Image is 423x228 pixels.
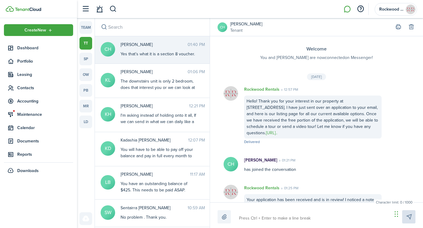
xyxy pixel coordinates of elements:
a: Tenant [230,27,262,34]
a: ow [79,68,92,81]
p: Rockwood Rentals [244,185,279,191]
span: Create New [24,28,46,32]
span: Dashboard [17,45,73,51]
a: tt [79,37,92,50]
a: [URL].. [266,130,277,136]
div: Yes that’s what it is a section 8 voucher. [121,51,196,57]
button: Open menu [4,24,73,36]
a: [PERSON_NAME] [230,21,262,27]
div: [DATE] [307,73,326,80]
a: CH [218,22,227,32]
avatar-text: LB [101,175,115,190]
a: team [79,21,92,34]
a: Reports [4,148,73,160]
span: Kimberly Lagrone [121,69,188,75]
div: I'm asking instead of holding onto it all, If we can send in what we can daily like a savings acc... [121,112,196,138]
a: pb [79,84,92,97]
time: 01:06 PM [188,69,205,75]
small: Character limit: 0 / 1000 [374,200,414,205]
span: Downloads [17,168,39,174]
a: sp [79,53,92,65]
avatar-text: KH [101,107,115,122]
avatar-text: CH [101,42,115,57]
span: Kerri Hannah [121,103,189,109]
span: Reports [17,151,73,158]
div: Your application has been received and is in review! I noticed a note stating you have a housing ... [244,194,382,224]
a: Notifications [94,2,105,17]
span: Rockwood Rentals [379,7,403,11]
img: Rockwood Rentals [406,5,415,14]
p: Rockwood Rentals [244,86,279,93]
img: TenantCloud [15,8,41,11]
avatar-text: KD [101,141,115,156]
time: 12:21 PM [189,103,205,109]
button: Open sidebar [80,3,91,15]
time: 01:21 PM [277,158,295,163]
div: You will have to be able to pay off your balance and pay in full every month to continue tenancy. [121,146,196,165]
a: mr [79,100,92,112]
button: Search [100,23,108,31]
h3: Welcome [222,45,411,53]
img: Rockwood Rentals [224,86,238,101]
p: [PERSON_NAME] [244,157,277,163]
time: 12:57 PM [279,87,298,92]
button: Delete [407,23,415,31]
div: The downstairs unit is only 2 bedroom, does that interest you or we can look at a 3 bedroom in [G... [121,78,196,103]
input: search [95,18,210,36]
span: Delivered [244,139,260,145]
div: Drag [395,205,398,223]
span: Portfolio [17,58,73,64]
avatar-text: KL [101,73,115,87]
time: 10:59 AM [188,205,205,211]
div: You have an outstanding balance of $425. This needs to be paid ASAP. [121,181,196,193]
a: Dashboard [4,42,73,54]
div: Hello! Thank you for your interest in our property at [STREET_ADDRESS]. I have just sent over an ... [244,96,382,138]
span: Laquita Butts [121,171,190,178]
span: Maintenance [17,111,73,118]
button: Search [109,4,117,14]
span: Sentairra Willis [121,205,188,211]
div: Chat Widget [393,199,423,228]
span: Chelsey Hammond [121,41,188,48]
button: Print [394,23,402,31]
button: Open resource center [355,4,366,14]
time: 11:17 AM [190,171,205,178]
div: No problem . Thank you. [121,214,196,220]
p: You and [PERSON_NAME] are now connected on Messenger! [222,54,411,61]
avatar-text: CH [224,157,238,171]
iframe: To enrich screen reader interactions, please activate Accessibility in Grammarly extension settings [393,199,423,228]
time: 12:07 PM [188,137,205,143]
time: 01:25 PM [279,185,299,191]
avatar-text: SW [101,205,115,220]
span: Kadashia Doss [121,137,188,143]
time: 01:40 PM [188,41,205,48]
div: has joined the conversation [238,157,388,173]
span: Calendar [17,125,73,131]
span: Contacts [17,85,73,91]
img: TenantCloud [6,6,14,12]
img: Rockwood Rentals [224,185,238,199]
span: Documents [17,138,73,144]
span: Accounting [17,98,73,104]
a: ld [79,116,92,128]
span: Leasing [17,71,73,78]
